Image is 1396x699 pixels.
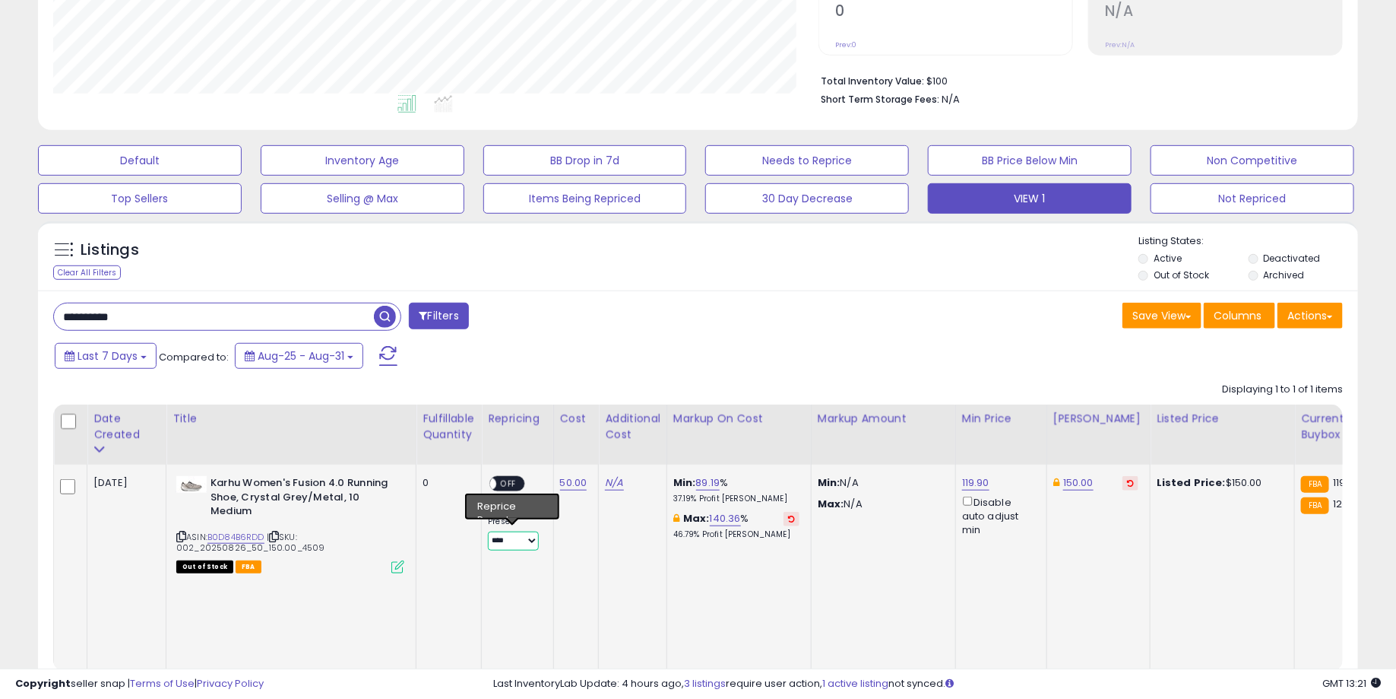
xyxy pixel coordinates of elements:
[835,40,856,49] small: Prev: 0
[1151,145,1354,176] button: Non Competitive
[1204,303,1275,329] button: Columns
[1333,475,1360,490] span: 119.82
[207,531,264,544] a: B0D84B6RDD
[176,476,404,572] div: ASIN:
[258,348,344,364] span: Aug-25 - Aug-31
[560,411,593,427] div: Cost
[1063,475,1094,491] a: 150.00
[497,478,521,491] span: OFF
[93,411,160,443] div: Date Created
[666,405,811,465] th: The percentage added to the cost of goods (COGS) that forms the calculator for Min & Max prices.
[1301,411,1379,443] div: Current Buybox Price
[1138,234,1358,249] p: Listing States:
[822,676,888,691] a: 1 active listing
[173,411,410,427] div: Title
[1157,476,1283,490] div: $150.00
[236,561,261,573] span: FBA
[818,497,844,511] strong: Max:
[1214,308,1261,323] span: Columns
[1264,252,1321,265] label: Deactivated
[159,350,229,364] span: Compared to:
[78,348,138,364] span: Last 7 Days
[261,183,464,214] button: Selling @ Max
[1157,411,1288,427] div: Listed Price
[684,676,726,691] a: 3 listings
[1301,497,1329,514] small: FBA
[821,71,1331,89] li: $100
[176,531,325,554] span: | SKU: 002_20250826_50_150.00_4509
[962,411,1040,427] div: Min Price
[928,183,1132,214] button: VIEW 1
[1301,476,1329,493] small: FBA
[1264,268,1305,281] label: Archived
[409,303,468,329] button: Filters
[1053,478,1059,488] i: This overrides the store level Dynamic Max Price for this listing
[38,183,242,214] button: Top Sellers
[673,411,805,427] div: Markup on Cost
[176,561,233,573] span: All listings that are currently out of stock and unavailable for purchase on Amazon
[818,497,944,511] p: N/A
[673,512,799,540] div: %
[696,475,720,491] a: 89.19
[211,476,395,523] b: Karhu Women's Fusion 4.0 Running Shoe, Crystal Grey/Metal, 10 Medium
[1157,475,1226,490] b: Listed Price:
[15,677,264,691] div: seller snap | |
[197,676,264,691] a: Privacy Policy
[488,516,541,551] div: Preset:
[962,494,1035,537] div: Disable auto adjust min
[835,2,1072,23] h2: 0
[53,265,121,280] div: Clear All Filters
[673,475,696,490] b: Min:
[1277,303,1343,329] button: Actions
[1222,383,1343,397] div: Displaying 1 to 1 of 1 items
[488,411,546,427] div: Repricing
[38,145,242,176] button: Default
[705,145,909,176] button: Needs to Reprice
[130,676,195,691] a: Terms of Use
[483,183,687,214] button: Items Being Repriced
[818,475,840,490] strong: Min:
[710,511,741,526] a: 140.36
[176,476,207,493] img: 31OUKEskmML._SL40_.jpg
[818,476,944,490] p: N/A
[483,145,687,176] button: BB Drop in 7d
[1154,268,1209,281] label: Out of Stock
[1151,183,1354,214] button: Not Repriced
[55,343,157,369] button: Last 7 Days
[942,92,960,106] span: N/A
[423,476,470,490] div: 0
[673,529,799,540] p: 46.79% Profit [PERSON_NAME]
[493,677,1381,691] div: Last InventoryLab Update: 4 hours ago, require user action, not synced.
[488,500,541,513] div: Amazon AI
[673,513,679,523] i: This overrides the store level max markup for this listing
[423,411,475,443] div: Fulfillable Quantity
[683,511,710,526] b: Max:
[705,183,909,214] button: 30 Day Decrease
[1154,252,1182,265] label: Active
[821,93,939,106] b: Short Term Storage Fees:
[81,240,139,261] h5: Listings
[1053,411,1144,427] div: [PERSON_NAME]
[818,411,949,427] div: Markup Amount
[1322,676,1381,691] span: 2025-09-9 13:21 GMT
[1105,40,1135,49] small: Prev: N/A
[673,476,799,504] div: %
[93,476,154,490] div: [DATE]
[261,145,464,176] button: Inventory Age
[1333,497,1348,511] span: 120
[1122,303,1201,329] button: Save View
[560,475,587,491] a: 50.00
[788,515,795,523] i: Revert to store-level Max Markup
[1127,479,1134,487] i: Revert to store-level Dynamic Max Price
[928,145,1132,176] button: BB Price Below Min
[605,411,660,443] div: Additional Cost
[962,475,989,491] a: 119.90
[235,343,363,369] button: Aug-25 - Aug-31
[673,494,799,504] p: 37.19% Profit [PERSON_NAME]
[15,676,71,691] strong: Copyright
[605,475,623,491] a: N/A
[821,75,924,87] b: Total Inventory Value:
[1105,2,1342,23] h2: N/A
